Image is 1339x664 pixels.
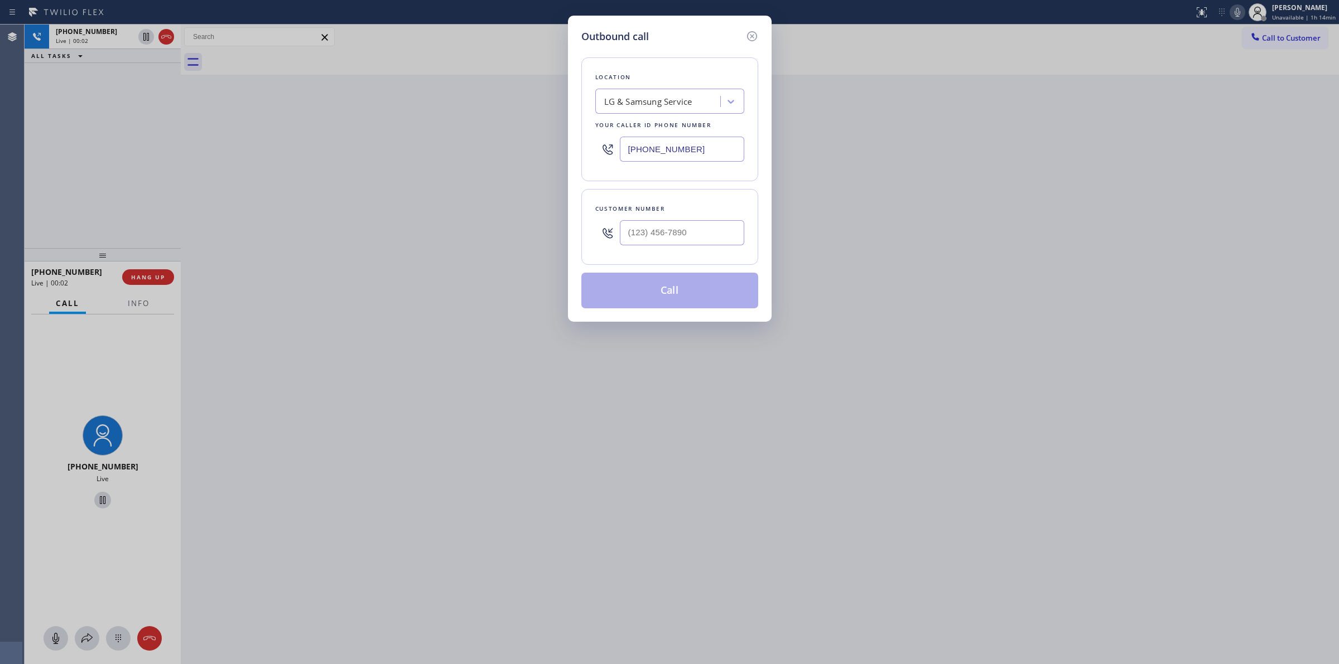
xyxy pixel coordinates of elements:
button: Call [581,273,758,308]
div: Your caller id phone number [595,119,744,131]
input: (123) 456-7890 [620,220,744,245]
div: Customer number [595,203,744,215]
div: Location [595,71,744,83]
h5: Outbound call [581,29,649,44]
div: LG & Samsung Service [604,95,692,108]
input: (123) 456-7890 [620,137,744,162]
